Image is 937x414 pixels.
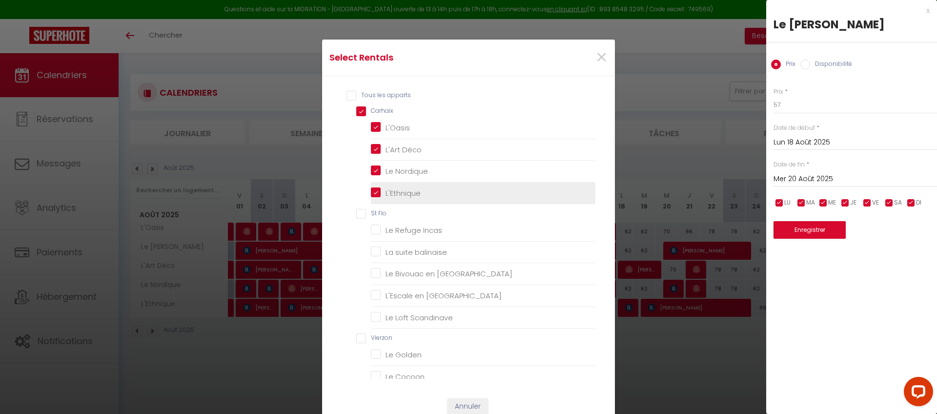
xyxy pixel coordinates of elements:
[595,47,608,68] button: Close
[784,198,791,207] span: LU
[828,198,836,207] span: ME
[896,373,937,414] iframe: LiveChat chat widget
[595,43,608,72] span: ×
[766,5,930,17] div: x
[774,124,815,133] label: Date de début
[781,60,795,70] label: Prix
[806,198,815,207] span: MA
[894,198,902,207] span: SA
[386,312,453,323] span: Le Loft Scandinave
[386,188,421,198] span: L'Ethnique
[916,198,921,207] span: DI
[386,247,447,257] span: La suite balinaise
[850,198,856,207] span: JE
[810,60,852,70] label: Disponibilité
[386,290,502,301] span: L'Escale en [GEOGRAPHIC_DATA]
[872,198,879,207] span: VE
[774,221,846,239] button: Enregistrer
[774,87,783,97] label: Prix
[386,145,422,155] span: L'Art Déco
[774,160,805,169] label: Date de fin
[774,17,930,32] div: Le [PERSON_NAME]
[329,51,510,64] h4: Select Rentals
